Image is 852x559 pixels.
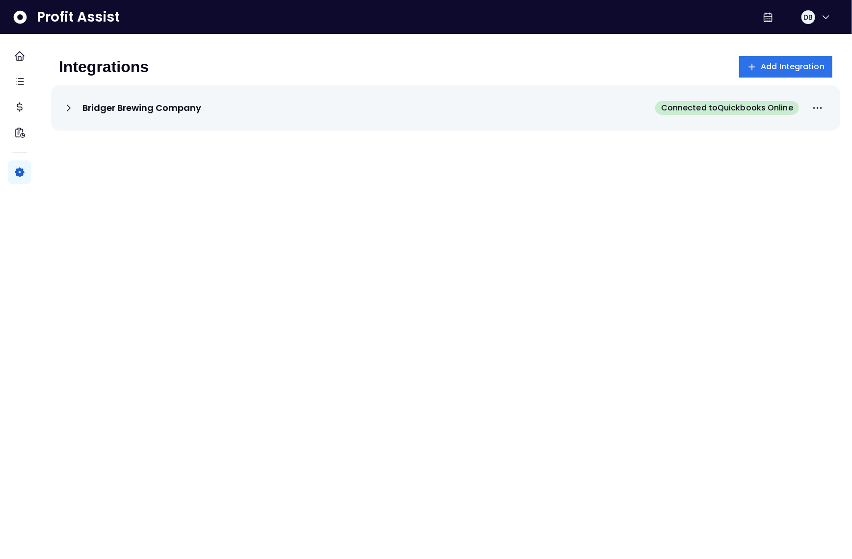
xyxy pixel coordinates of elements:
button: Add Integration [739,56,833,78]
span: Add Integration [761,61,825,73]
p: Integrations [59,57,149,77]
button: More options [807,97,828,119]
span: Connected to Quickbooks Online [661,102,793,114]
span: DB [803,12,813,22]
p: Bridger Brewing Company [82,102,201,114]
span: Profit Assist [37,8,120,26]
